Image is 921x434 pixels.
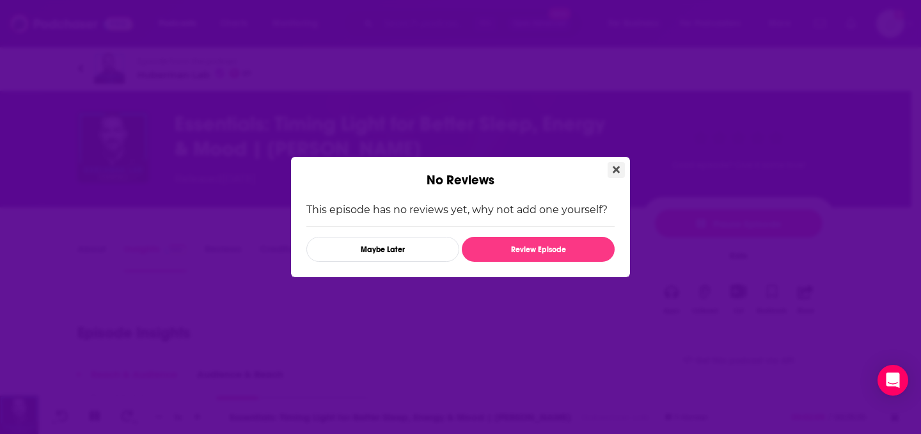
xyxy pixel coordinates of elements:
p: This episode has no reviews yet, why not add one yourself? [306,204,615,216]
button: Maybe Later [306,237,459,262]
button: Review Episode [462,237,615,262]
div: Open Intercom Messenger [878,365,908,396]
button: Close [608,162,625,178]
div: No Reviews [291,157,630,188]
